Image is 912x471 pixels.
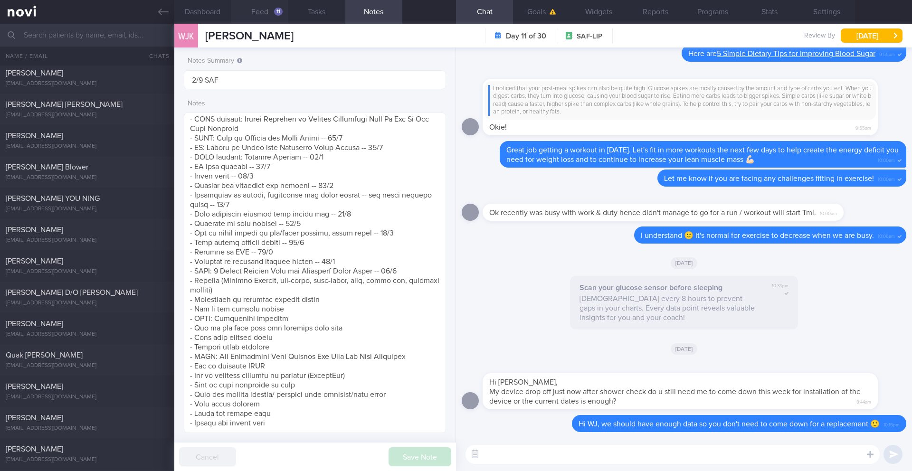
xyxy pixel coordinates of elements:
span: Okie! [489,123,507,131]
span: 9:55am [879,49,895,58]
p: [DEMOGRAPHIC_DATA] every 8 hours to prevent gaps in your charts. Every data point reveals valuabl... [579,294,759,322]
span: 8:44am [856,396,871,405]
div: [EMAIL_ADDRESS][DOMAIN_NAME] [6,394,169,401]
span: [PERSON_NAME] [6,383,63,390]
span: [PERSON_NAME] [6,69,63,77]
span: [PERSON_NAME] [PERSON_NAME] [6,101,123,108]
span: [PERSON_NAME] [6,414,63,422]
span: 9:55am [855,122,871,132]
div: [EMAIL_ADDRESS][DOMAIN_NAME] [6,331,169,338]
label: Notes [188,100,442,108]
span: [PERSON_NAME] [205,30,294,42]
span: Great job getting a workout in [DATE]. Let's fit in more workouts the next few days to help creat... [506,146,899,163]
span: [DATE] [671,343,698,355]
span: [PERSON_NAME] [6,257,63,265]
div: [EMAIL_ADDRESS][DOMAIN_NAME] [6,362,169,369]
div: [EMAIL_ADDRESS][DOMAIN_NAME] [6,174,169,181]
div: [EMAIL_ADDRESS][DOMAIN_NAME] [6,206,169,213]
div: I noticed that your post-meal spikes can also be quite high. Glucose spikes are mostly caused by ... [488,85,872,116]
span: Here are [688,50,875,57]
strong: Day 11 of 30 [506,31,546,41]
div: [EMAIL_ADDRESS][DOMAIN_NAME] [6,425,169,432]
span: [PERSON_NAME] [6,445,63,453]
span: Let me know if you are facing any challenges fitting in exercise! [664,175,874,182]
div: [EMAIL_ADDRESS][DOMAIN_NAME] [6,80,169,87]
span: My device drop off just now after shower check do u still need me to come down this week for inst... [489,388,861,405]
div: [EMAIL_ADDRESS][DOMAIN_NAME] [6,112,169,119]
button: Chats [136,47,174,66]
span: 10:06am [878,231,895,240]
span: 10:16pm [883,419,900,428]
label: Notes Summary [188,57,442,66]
span: [PERSON_NAME] YOU NING [6,195,100,202]
span: 10:00am [878,174,895,183]
span: Ok recently was busy with work & duty hence didn't manage to go for a run / workout will start Tml. [489,209,816,217]
div: [EMAIL_ADDRESS][DOMAIN_NAME] [6,143,169,150]
span: [DATE] [671,257,698,269]
div: WJK [172,18,200,55]
span: Review By [804,32,835,40]
span: 10:34pm [772,283,788,289]
span: 10:00am [820,208,837,217]
span: Hi WJ, we should have enough data so you don't need to come down for a replacement 🙂 [579,420,880,428]
div: [EMAIL_ADDRESS][DOMAIN_NAME] [6,268,169,275]
span: I understand 🙂 It's normal for exercise to decrease when we are busy. [641,232,874,239]
span: 10:00am [878,155,895,164]
span: [PERSON_NAME] [6,132,63,140]
button: [DATE] [841,28,902,43]
span: [PERSON_NAME] D/O [PERSON_NAME] [6,289,138,296]
strong: Scan your glucose sensor before sleeping [579,284,722,292]
span: Hi [PERSON_NAME], [489,378,558,386]
div: [EMAIL_ADDRESS][DOMAIN_NAME] [6,237,169,244]
span: [PERSON_NAME] Blower [6,163,88,171]
span: SAF-LIP [577,32,602,41]
div: [EMAIL_ADDRESS][DOMAIN_NAME] [6,456,169,463]
span: Quak [PERSON_NAME] [6,351,83,359]
span: [PERSON_NAME] [6,226,63,234]
div: 11 [274,8,283,16]
div: [EMAIL_ADDRESS][DOMAIN_NAME] [6,300,169,307]
a: 5 Simple Dietary Tips for Improving Blood Sugar [717,50,875,57]
span: [PERSON_NAME] [6,320,63,328]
